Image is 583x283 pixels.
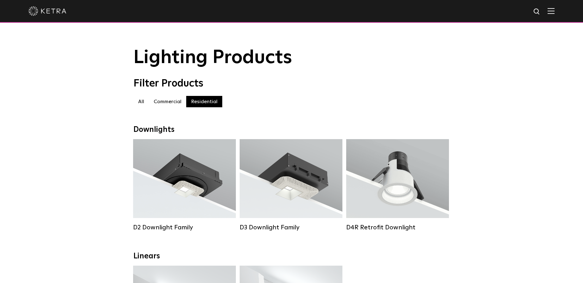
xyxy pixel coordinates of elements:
[133,125,450,134] div: Downlights
[28,6,66,16] img: ketra-logo-2019-white
[346,139,449,231] a: D4R Retrofit Downlight Lumen Output:800Colors:White / BlackBeam Angles:15° / 25° / 40° / 60°Watta...
[133,252,450,261] div: Linears
[240,139,342,231] a: D3 Downlight Family Lumen Output:700 / 900 / 1100Colors:White / Black / Silver / Bronze / Paintab...
[133,224,236,231] div: D2 Downlight Family
[548,8,555,14] img: Hamburger%20Nav.svg
[133,48,292,67] span: Lighting Products
[149,96,186,107] label: Commercial
[533,8,541,16] img: search icon
[240,224,342,231] div: D3 Downlight Family
[133,78,450,90] div: Filter Products
[133,139,236,231] a: D2 Downlight Family Lumen Output:1200Colors:White / Black / Gloss Black / Silver / Bronze / Silve...
[346,224,449,231] div: D4R Retrofit Downlight
[133,96,149,107] label: All
[186,96,222,107] label: Residential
